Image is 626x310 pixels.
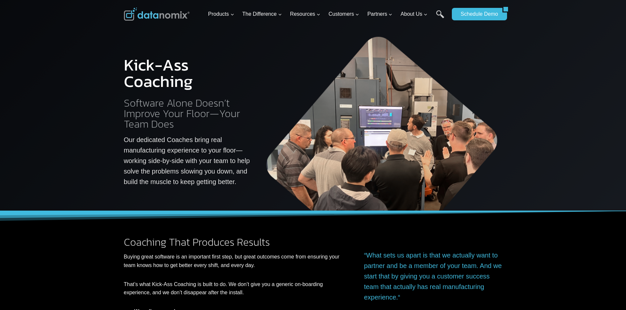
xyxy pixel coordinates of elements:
[401,10,428,18] span: About Us
[364,250,502,302] p: “
[124,280,346,297] p: That’s what Kick-Ass Coaching is built to do. We don’t give you a generic on-boarding experience,...
[205,4,449,25] nav: Primary Navigation
[364,252,502,301] span: “What sets us apart is that we actually want to partner and be a member of your team. And we star...
[242,10,282,18] span: The Difference
[124,134,251,187] p: Our dedicated Coaches bring real manufacturing experience to your floor—working side-by-side with...
[262,33,502,211] img: Datanomix Kick-Ass Coaching
[124,237,346,247] h2: Coaching That Produces Results
[124,98,251,129] h2: Software Alone Doesn’t Improve Your Floor—Your Team Does
[124,8,190,21] img: Datanomix
[329,10,359,18] span: Customers
[124,57,251,90] h1: Kick-Ass Coaching
[124,253,346,269] p: Buying great software is an important first step, but great outcomes come from ensuring your team...
[367,10,392,18] span: Partners
[208,10,234,18] span: Products
[452,8,502,20] a: Schedule Demo
[290,10,320,18] span: Resources
[436,10,444,25] a: Search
